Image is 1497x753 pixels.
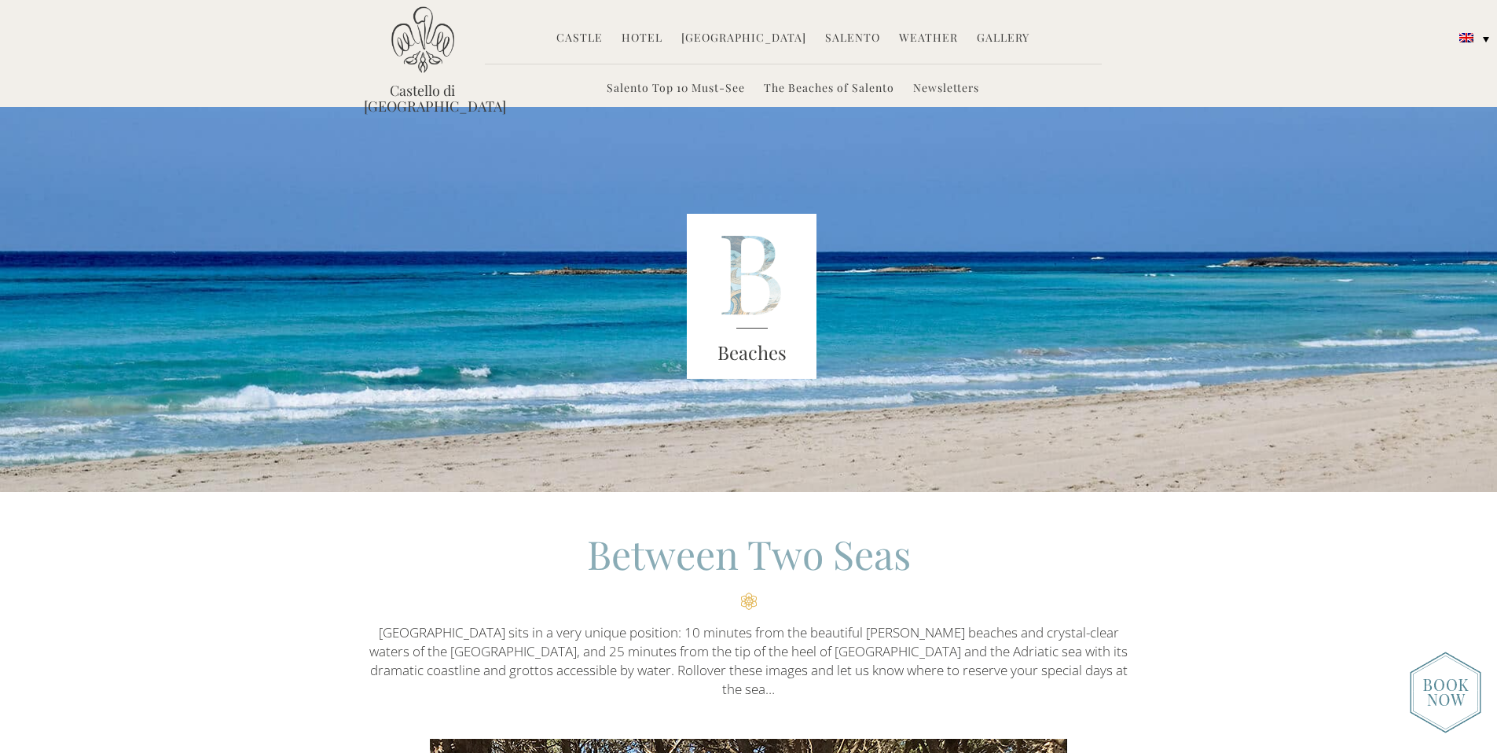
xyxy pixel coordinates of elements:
[977,30,1029,48] a: Gallery
[607,80,745,98] a: Salento Top 10 Must-See
[681,30,806,48] a: [GEOGRAPHIC_DATA]
[764,80,894,98] a: The Beaches of Salento
[1459,33,1473,42] img: English
[364,83,482,114] a: Castello di [GEOGRAPHIC_DATA]
[1410,652,1481,733] img: new-booknow.png
[364,527,1134,610] h2: Between Two Seas
[391,6,454,73] img: Castello di Ugento
[687,339,817,367] h3: Beaches
[556,30,603,48] a: Castle
[687,214,817,379] img: B_letter_blue.png
[364,623,1134,700] p: [GEOGRAPHIC_DATA] sits in a very unique position: 10 minutes from the beautiful [PERSON_NAME] bea...
[622,30,662,48] a: Hotel
[825,30,880,48] a: Salento
[913,80,979,98] a: Newsletters
[899,30,958,48] a: Weather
